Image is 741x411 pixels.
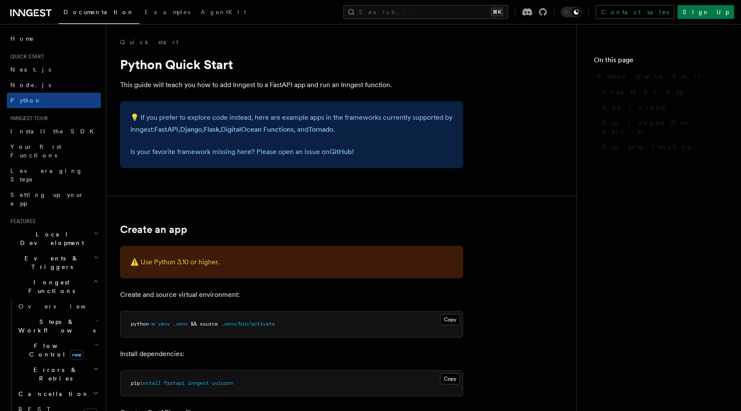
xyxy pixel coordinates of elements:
[15,362,101,386] button: Errors & Retries
[678,5,734,19] a: Sign Up
[196,3,251,23] a: AgentKit
[131,380,140,386] span: pip
[188,380,209,386] span: inngest
[120,224,187,236] a: Create an app
[7,227,101,251] button: Local Development
[120,348,463,360] p: Install dependencies:
[58,3,139,24] a: Documentation
[7,251,101,275] button: Events & Triggers
[597,72,700,81] span: Python Quick Start
[599,115,724,139] a: Run Inngest Dev Server
[63,9,134,15] span: Documentation
[10,128,99,135] span: Install the SDK
[491,8,503,16] kbd: ⌘K
[120,289,463,301] p: Create and source virtual environment:
[173,321,188,327] span: .venv
[10,97,42,104] span: Python
[120,38,178,46] a: Quick start
[164,380,185,386] span: fastapi
[7,115,48,122] span: Inngest tour
[594,55,724,69] h4: On this page
[145,9,190,15] span: Examples
[140,380,161,386] span: install
[158,321,170,327] span: venv
[200,321,218,327] span: source
[180,125,202,133] a: Django
[15,299,101,314] a: Overview
[130,112,453,136] p: 💡 If you prefer to explore code instead, here are example apps in the frameworks currently suppor...
[343,5,508,19] button: Search...⌘K
[130,146,453,158] p: Is your favorite framework missing here? Please open an issue on !
[15,314,101,338] button: Steps & Workflows
[221,321,275,327] span: .venv/bin/activate
[120,79,463,91] p: This guide will teach you how to add Inngest to a FastAPI app and run an Inngest function.
[599,139,724,154] a: Run your function
[594,69,724,84] a: Python Quick Start
[69,350,84,360] span: new
[7,254,93,271] span: Events & Triggers
[599,84,724,100] a: Create an app
[15,386,101,402] button: Cancellation
[139,3,196,23] a: Examples
[440,314,460,325] button: Copy
[10,191,84,207] span: Setting up your app
[10,167,83,183] span: Leveraging Steps
[221,125,294,133] a: DigitalOcean Functions
[15,341,94,359] span: Flow Control
[130,256,453,268] p: ⚠️ Use Python 3.10 or higher.
[149,321,155,327] span: -m
[7,230,93,247] span: Local Development
[7,62,101,77] a: Next.js
[7,53,44,60] span: Quick start
[7,124,101,139] a: Install the SDK
[15,366,93,383] span: Errors & Retries
[7,93,101,108] a: Python
[602,118,724,136] span: Run Inngest Dev Server
[7,31,101,46] a: Home
[440,373,460,384] button: Copy
[7,275,101,299] button: Inngest Functions
[212,380,233,386] span: uvicorn
[15,338,101,362] button: Flow Controlnew
[201,9,246,15] span: AgentKit
[131,321,149,327] span: python
[10,34,34,43] span: Home
[599,100,724,115] a: Add Inngest
[7,187,101,211] a: Setting up your app
[7,163,101,187] a: Leveraging Steps
[120,57,463,72] h1: Python Quick Start
[596,5,674,19] a: Contact sales
[18,303,107,310] span: Overview
[154,125,178,133] a: FastAPI
[15,390,89,398] span: Cancellation
[15,317,96,335] span: Steps & Workflows
[329,148,352,156] a: GitHub
[10,66,51,73] span: Next.js
[7,218,36,225] span: Features
[561,7,581,17] button: Toggle dark mode
[308,125,333,133] a: Tornado
[10,143,61,159] span: Your first Functions
[602,103,665,112] span: Add Inngest
[602,142,693,151] span: Run your function
[191,321,197,327] span: &&
[7,139,101,163] a: Your first Functions
[602,88,683,96] span: Create an app
[7,77,101,93] a: Node.js
[7,278,93,295] span: Inngest Functions
[10,82,51,88] span: Node.js
[204,125,219,133] a: Flask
